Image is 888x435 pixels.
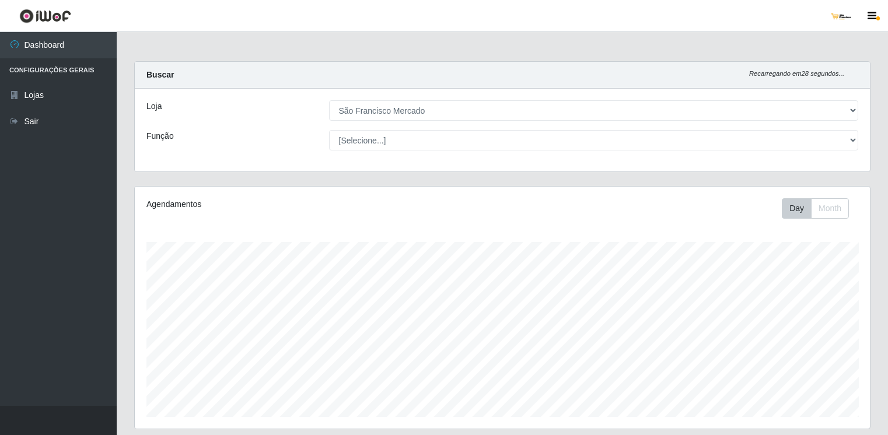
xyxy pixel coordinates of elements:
[749,70,844,77] i: Recarregando em 28 segundos...
[146,100,162,113] label: Loja
[19,9,71,23] img: CoreUI Logo
[782,198,858,219] div: Toolbar with button groups
[811,198,849,219] button: Month
[146,130,174,142] label: Função
[782,198,812,219] button: Day
[146,70,174,79] strong: Buscar
[782,198,849,219] div: First group
[146,198,433,211] div: Agendamentos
